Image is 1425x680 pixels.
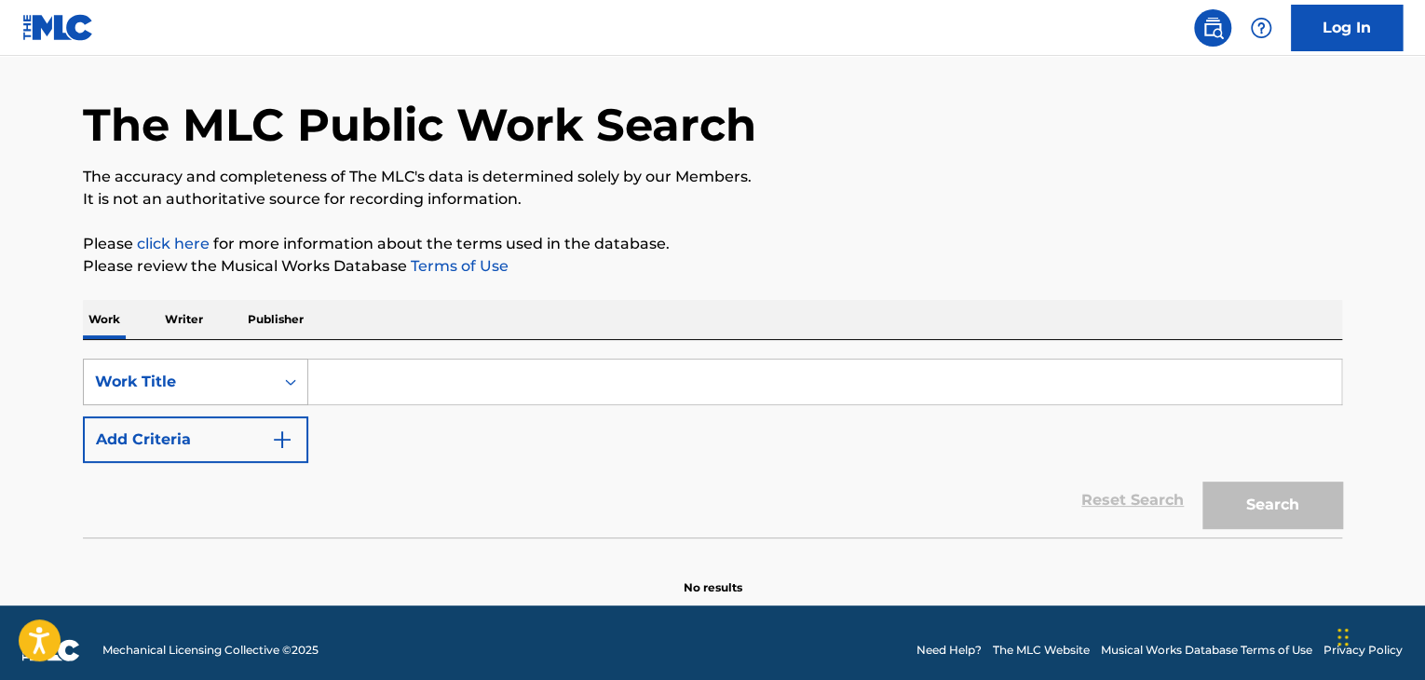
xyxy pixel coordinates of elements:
[1250,17,1272,39] img: help
[1194,9,1231,47] a: Public Search
[137,235,210,252] a: click here
[916,642,982,659] a: Need Help?
[993,642,1090,659] a: The MLC Website
[102,642,319,659] span: Mechanical Licensing Collective © 2025
[1201,17,1224,39] img: search
[1101,642,1312,659] a: Musical Works Database Terms of Use
[271,428,293,451] img: 9d2ae6d4665cec9f34b9.svg
[83,166,1342,188] p: The accuracy and completeness of The MLC's data is determined solely by our Members.
[83,255,1342,278] p: Please review the Musical Works Database
[684,557,742,596] p: No results
[83,300,126,339] p: Work
[83,416,308,463] button: Add Criteria
[1242,9,1280,47] div: Help
[83,97,756,153] h1: The MLC Public Work Search
[83,359,1342,537] form: Search Form
[1332,591,1425,680] iframe: Chat Widget
[159,300,209,339] p: Writer
[95,371,263,393] div: Work Title
[1323,642,1403,659] a: Privacy Policy
[1337,609,1349,665] div: Drag
[1291,5,1403,51] a: Log In
[83,188,1342,211] p: It is not an authoritative source for recording information.
[407,257,509,275] a: Terms of Use
[242,300,309,339] p: Publisher
[22,14,94,41] img: MLC Logo
[83,233,1342,255] p: Please for more information about the terms used in the database.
